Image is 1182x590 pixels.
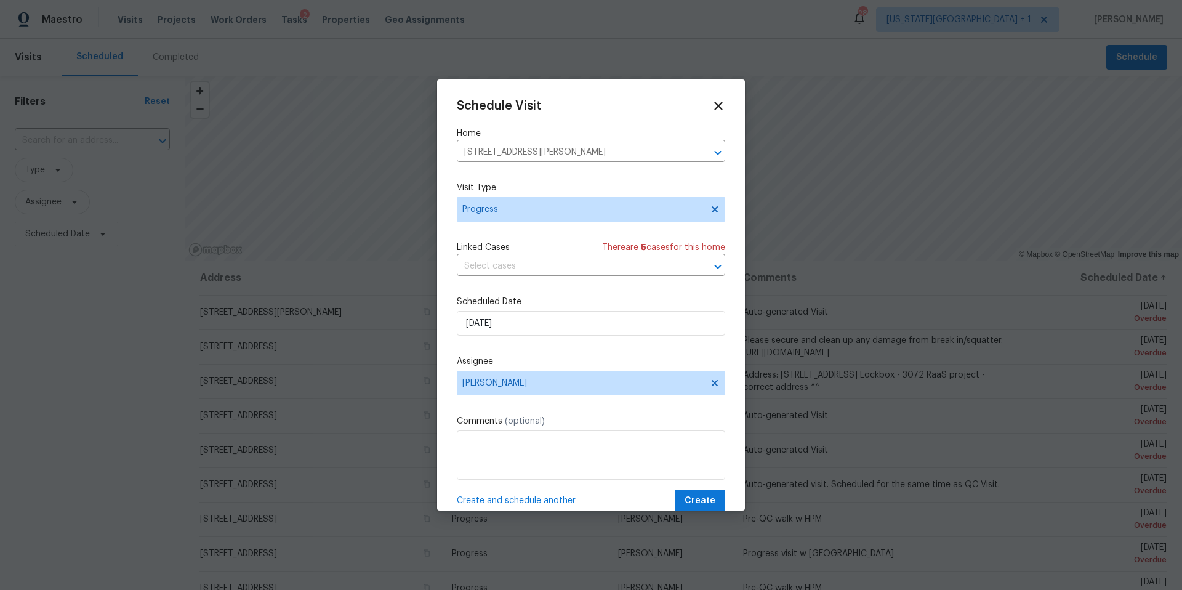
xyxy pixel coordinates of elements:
[457,100,541,112] span: Schedule Visit
[457,355,725,368] label: Assignee
[709,144,726,161] button: Open
[462,378,704,388] span: [PERSON_NAME]
[457,143,691,162] input: Enter in an address
[457,241,510,254] span: Linked Cases
[712,99,725,113] span: Close
[457,257,691,276] input: Select cases
[457,182,725,194] label: Visit Type
[462,203,702,216] span: Progress
[641,243,646,252] span: 5
[602,241,725,254] span: There are case s for this home
[709,258,726,275] button: Open
[505,417,545,426] span: (optional)
[457,495,576,507] span: Create and schedule another
[685,493,715,509] span: Create
[457,311,725,336] input: M/D/YYYY
[457,127,725,140] label: Home
[457,296,725,308] label: Scheduled Date
[457,415,725,427] label: Comments
[675,490,725,512] button: Create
